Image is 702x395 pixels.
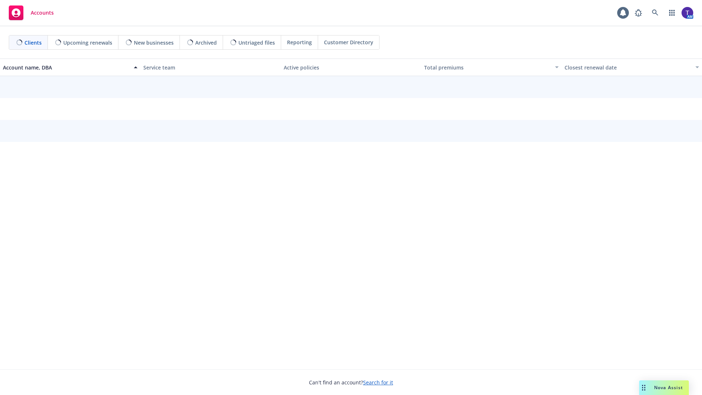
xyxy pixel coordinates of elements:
[324,38,373,46] span: Customer Directory
[363,379,393,386] a: Search for it
[140,59,281,76] button: Service team
[284,64,418,71] div: Active policies
[639,380,689,395] button: Nova Assist
[309,379,393,386] span: Can't find an account?
[24,39,42,46] span: Clients
[63,39,112,46] span: Upcoming renewals
[565,64,691,71] div: Closest renewal date
[648,5,663,20] a: Search
[287,38,312,46] span: Reporting
[424,64,551,71] div: Total premiums
[562,59,702,76] button: Closest renewal date
[665,5,679,20] a: Switch app
[682,7,693,19] img: photo
[639,380,648,395] div: Drag to move
[238,39,275,46] span: Untriaged files
[421,59,562,76] button: Total premiums
[281,59,421,76] button: Active policies
[195,39,217,46] span: Archived
[143,64,278,71] div: Service team
[654,384,683,391] span: Nova Assist
[3,64,129,71] div: Account name, DBA
[631,5,646,20] a: Report a Bug
[134,39,174,46] span: New businesses
[6,3,57,23] a: Accounts
[31,10,54,16] span: Accounts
